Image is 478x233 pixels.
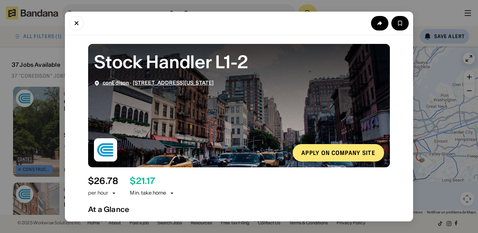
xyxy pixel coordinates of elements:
div: Min. take home [130,189,175,197]
div: $ 26.78 [88,176,118,187]
div: Stock Handler L1-2 [94,50,384,74]
div: Hours [88,220,236,227]
div: · [103,80,214,86]
div: At a Glance [88,205,390,214]
button: Close [69,16,84,30]
div: Benefits [242,220,390,227]
div: per hour [88,189,108,197]
span: [STREET_ADDRESS][US_STATE] [133,79,214,86]
img: conEdison logo [94,138,117,162]
div: Apply on company site [301,150,375,156]
span: conEdison [103,79,129,86]
div: $ 21.17 [130,176,155,187]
